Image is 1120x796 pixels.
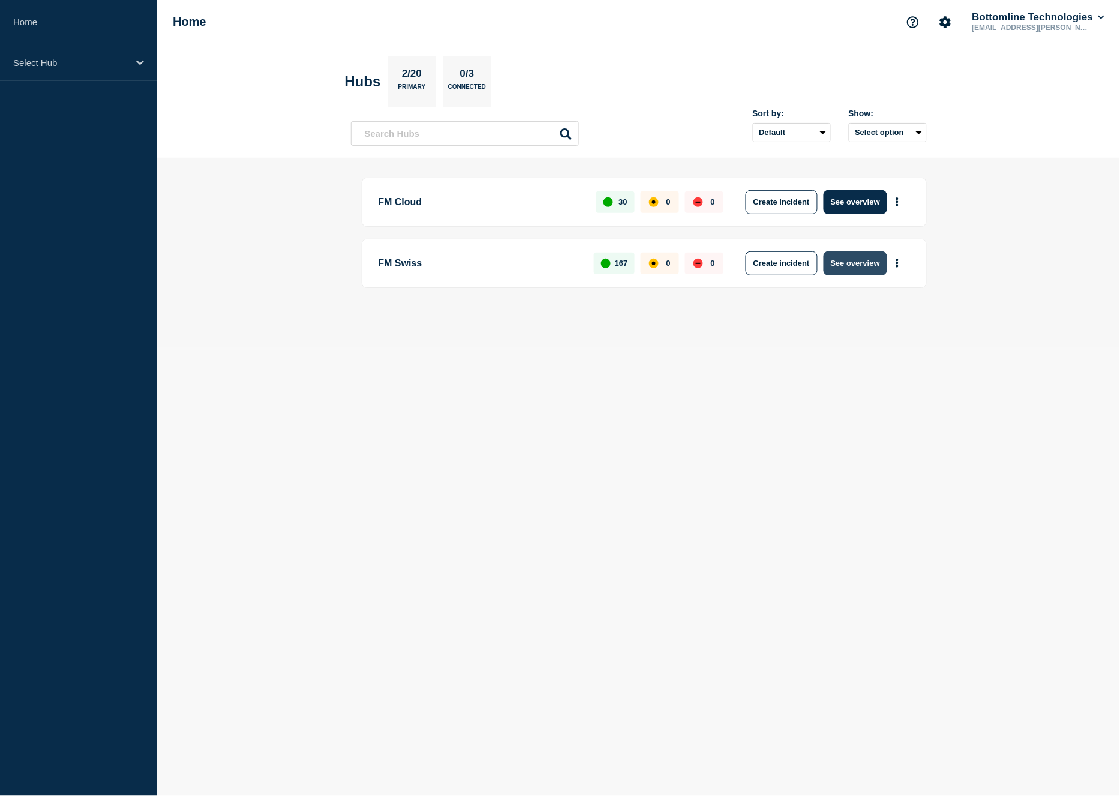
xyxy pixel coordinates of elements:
[890,191,905,213] button: More actions
[753,109,831,118] div: Sort by:
[849,109,927,118] div: Show:
[666,197,671,206] p: 0
[379,190,583,214] p: FM Cloud
[351,121,579,146] input: Search Hubs
[448,83,486,96] p: Connected
[711,197,715,206] p: 0
[618,197,627,206] p: 30
[397,68,426,83] p: 2/20
[13,58,128,68] p: Select Hub
[933,10,958,35] button: Account settings
[970,23,1095,32] p: [EMAIL_ADDRESS][PERSON_NAME][DOMAIN_NAME]
[649,259,659,268] div: affected
[693,259,703,268] div: down
[970,11,1107,23] button: Bottomline Technologies
[345,73,381,90] h2: Hubs
[900,10,926,35] button: Support
[615,259,628,268] p: 167
[753,123,831,142] select: Sort by
[603,197,613,207] div: up
[746,251,818,275] button: Create incident
[849,123,927,142] button: Select option
[649,197,659,207] div: affected
[824,190,887,214] button: See overview
[398,83,426,96] p: Primary
[824,251,887,275] button: See overview
[173,15,206,29] h1: Home
[379,251,581,275] p: FM Swiss
[666,259,671,268] p: 0
[455,68,479,83] p: 0/3
[693,197,703,207] div: down
[746,190,818,214] button: Create incident
[601,259,611,268] div: up
[890,252,905,274] button: More actions
[711,259,715,268] p: 0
